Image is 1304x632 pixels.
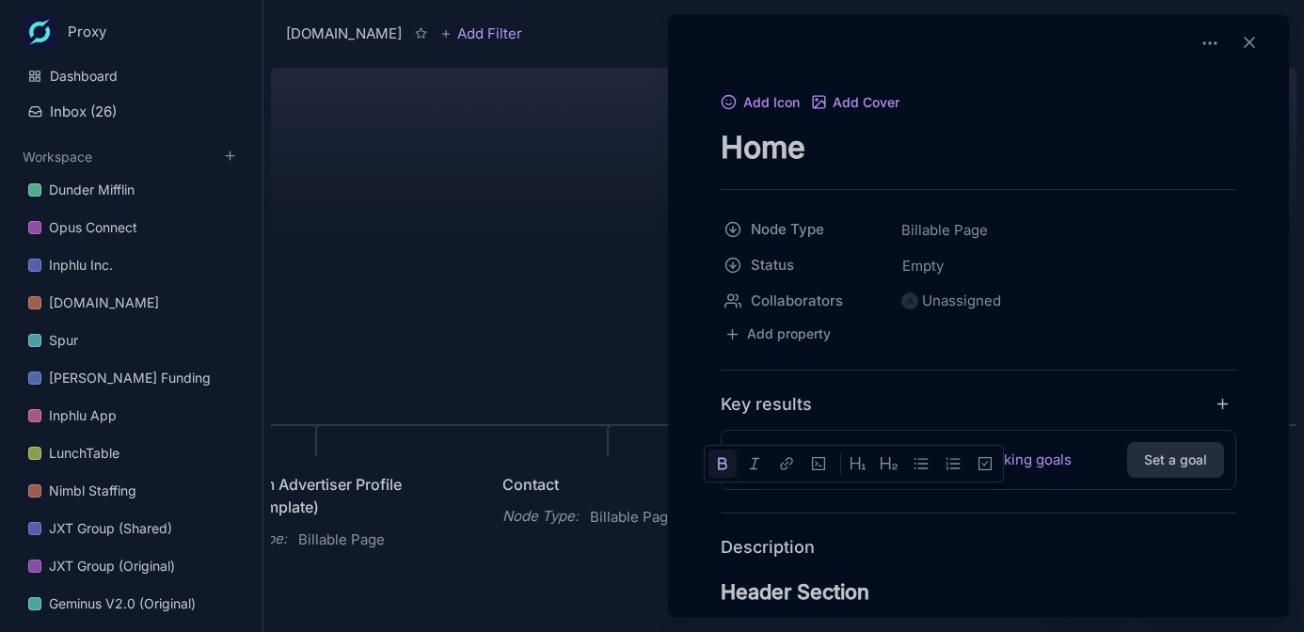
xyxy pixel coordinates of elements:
div: Unassigned [922,290,1001,312]
button: Add Icon [721,95,800,112]
button: Add Cover [811,95,900,112]
h4: Key results [721,393,812,415]
span: Collaborators [751,290,875,312]
div: Node TypeBillable Page [721,213,1236,248]
button: Collaborators [715,284,896,318]
div: CollaboratorsUnassigned [721,284,1236,318]
button: Node Type [715,213,896,246]
button: Set a goal [1127,442,1224,478]
h4: Description [721,536,1236,558]
span: Status [751,254,875,276]
div: StatusEmpty [721,248,1236,284]
span: Node Type [751,218,875,241]
span: Billable Page [901,219,988,242]
button: Add property [721,322,835,347]
textarea: node title [721,128,1236,166]
strong: Header Section [721,579,869,604]
button: Status [715,248,896,282]
span: Empty [901,254,945,278]
button: add key result [1215,395,1237,413]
